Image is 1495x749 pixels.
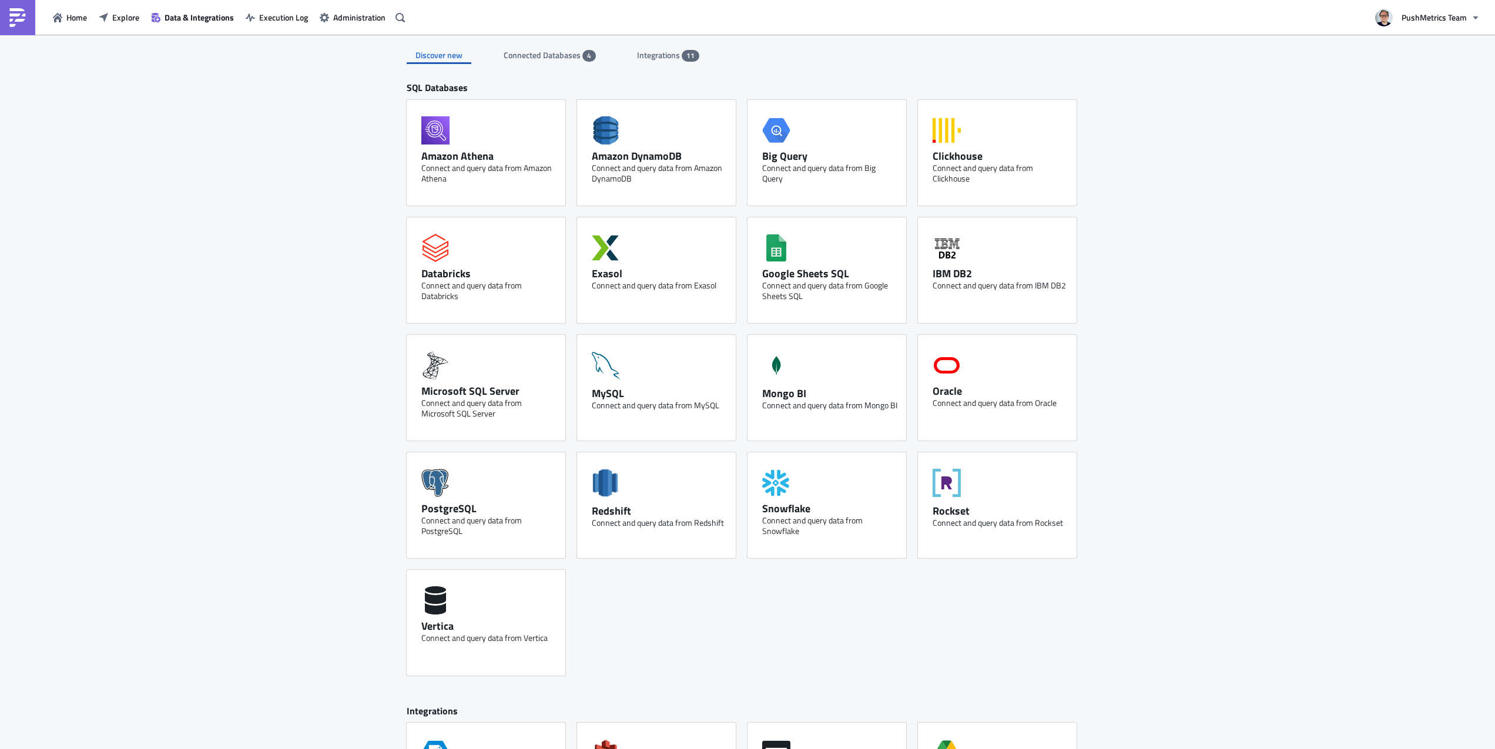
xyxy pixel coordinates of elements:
[421,398,557,419] div: Connect and query data from Microsoft SQL Server
[686,51,695,61] span: 11
[145,8,240,26] button: Data & Integrations
[66,11,87,23] span: Home
[407,705,1088,723] div: Integrations
[592,267,727,280] div: Exasol
[762,149,897,163] div: Big Query
[421,515,557,536] div: Connect and query data from PostgreSQL
[762,515,897,536] div: Connect and query data from Snowflake
[762,400,897,411] div: Connect and query data from Mongo BI
[762,267,897,280] div: Google Sheets SQL
[407,82,1088,100] div: SQL Databases
[421,619,557,633] div: Vertica
[421,502,557,515] div: PostgreSQL
[637,49,682,61] span: Integrations
[421,280,557,301] div: Connect and query data from Databricks
[421,163,557,184] div: Connect and query data from Amazon Athena
[47,8,93,26] button: Home
[1402,11,1467,23] span: PushMetrics Team
[592,504,727,518] div: Redshift
[1374,8,1394,28] img: Avatar
[333,11,386,23] span: Administration
[1368,5,1486,31] button: PushMetrics Team
[762,387,897,400] div: Mongo BI
[592,163,727,184] div: Connect and query data from Amazon DynamoDB
[421,267,557,280] div: Databricks
[8,8,27,27] img: PushMetrics
[762,280,897,301] div: Connect and query data from Google Sheets SQL
[762,163,897,184] div: Connect and query data from Big Query
[504,49,582,61] span: Connected Databases
[933,398,1068,408] div: Connect and query data from Oracle
[93,8,145,26] button: Explore
[933,149,1068,163] div: Clickhouse
[592,149,727,163] div: Amazon DynamoDB
[762,502,897,515] div: Snowflake
[592,280,727,291] div: Connect and query data from Exasol
[421,149,557,163] div: Amazon Athena
[314,8,391,26] button: Administration
[933,518,1068,528] div: Connect and query data from Rockset
[421,384,557,398] div: Microsoft SQL Server
[587,51,591,61] span: 4
[933,384,1068,398] div: Oracle
[165,11,234,23] span: Data & Integrations
[592,387,727,400] div: MySQL
[112,11,139,23] span: Explore
[592,400,727,411] div: Connect and query data from MySQL
[259,11,308,23] span: Execution Log
[933,280,1068,291] div: Connect and query data from IBM DB2
[421,633,557,643] div: Connect and query data from Vertica
[240,8,314,26] button: Execution Log
[933,163,1068,184] div: Connect and query data from Clickhouse
[407,46,471,64] div: Discover new
[933,504,1068,518] div: Rockset
[933,234,961,262] svg: IBM DB2
[592,518,727,528] div: Connect and query data from Redshift
[933,267,1068,280] div: IBM DB2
